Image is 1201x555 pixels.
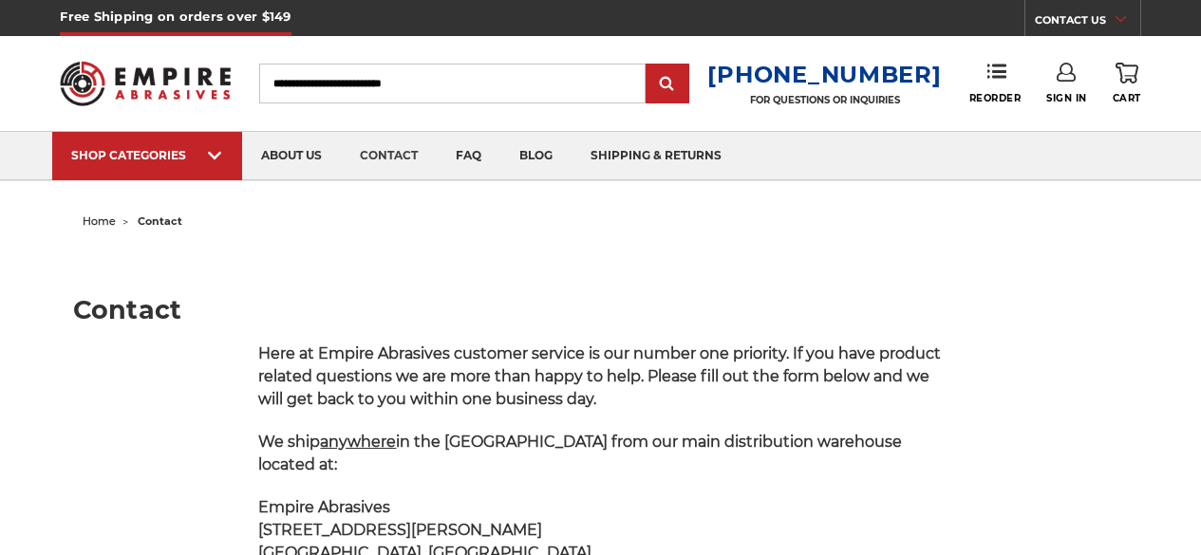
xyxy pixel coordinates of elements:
img: Empire Abrasives [60,50,230,117]
a: contact [341,132,437,180]
p: FOR QUESTIONS OR INQUIRIES [707,94,941,106]
span: Here at Empire Abrasives customer service is our number one priority. If you have product related... [258,344,941,408]
a: about us [242,132,341,180]
span: anywhere [320,433,396,451]
div: SHOP CATEGORIES [71,148,223,162]
span: We ship in the [GEOGRAPHIC_DATA] from our main distribution warehouse located at: [258,433,902,473]
span: Empire Abrasives [258,498,390,516]
span: Reorder [969,92,1022,104]
a: shipping & returns [572,132,741,180]
a: [PHONE_NUMBER] [707,61,941,88]
input: Submit [648,65,686,103]
a: CONTACT US [1035,9,1140,36]
a: Cart [1113,63,1141,104]
span: Sign In [1046,92,1087,104]
span: Cart [1113,92,1141,104]
a: faq [437,132,500,180]
a: home [83,214,116,228]
span: contact [138,214,182,228]
h1: Contact [73,297,1129,323]
a: Reorder [969,63,1022,103]
a: blog [500,132,572,180]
